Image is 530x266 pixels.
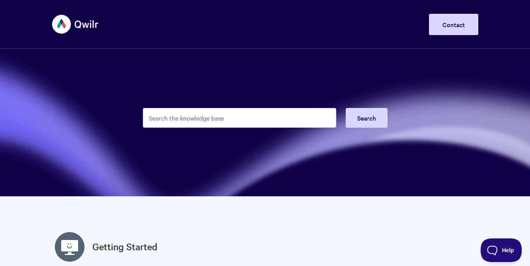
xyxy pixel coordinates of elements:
[481,238,522,262] iframe: Toggle Customer Support
[429,14,478,35] a: Contact
[143,108,336,128] input: Search the knowledge base
[92,240,157,254] a: Getting Started
[357,113,376,122] span: Search
[52,9,99,39] img: Qwilr Help Center
[346,108,388,128] button: Search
